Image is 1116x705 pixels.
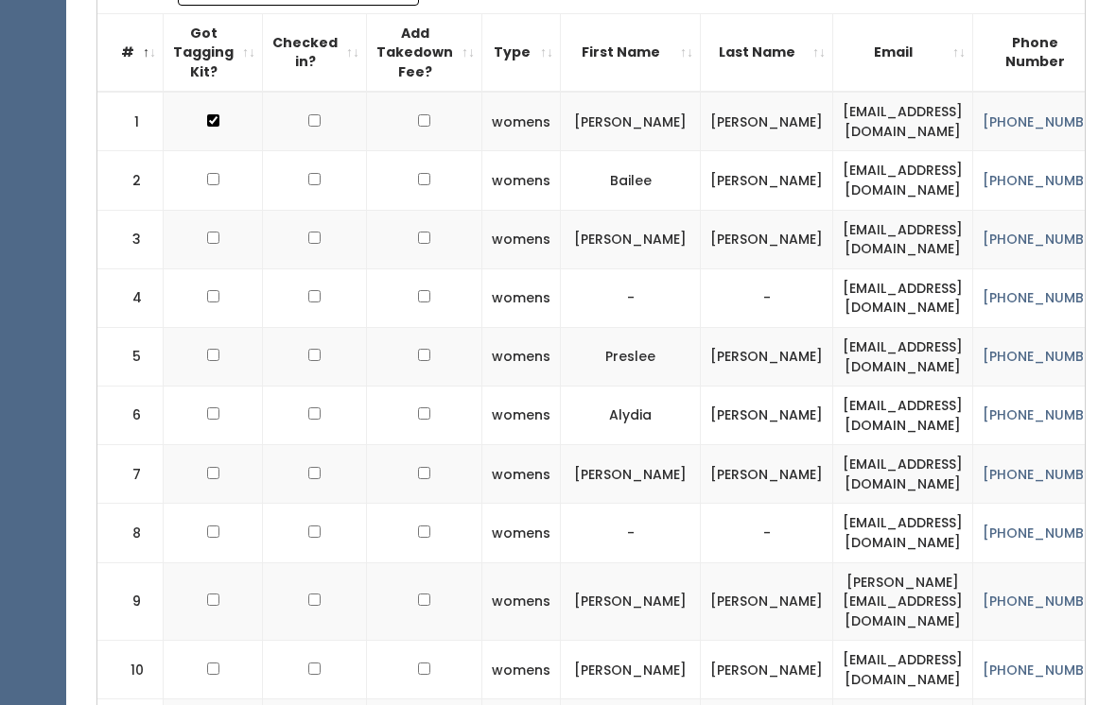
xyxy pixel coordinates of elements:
[263,13,367,92] th: Checked in?: activate to sort column ascending
[561,210,701,268] td: [PERSON_NAME]
[833,445,973,504] td: [EMAIL_ADDRESS][DOMAIN_NAME]
[482,641,561,699] td: womens
[701,504,833,562] td: -
[701,13,833,92] th: Last Name: activate to sort column ascending
[97,504,164,562] td: 8
[367,13,482,92] th: Add Takedown Fee?: activate to sort column ascending
[482,92,561,151] td: womens
[97,327,164,386] td: 5
[833,268,973,327] td: [EMAIL_ADDRESS][DOMAIN_NAME]
[561,641,701,699] td: [PERSON_NAME]
[561,562,701,641] td: [PERSON_NAME]
[482,562,561,641] td: womens
[561,327,701,386] td: Preslee
[97,13,164,92] th: #: activate to sort column descending
[833,13,973,92] th: Email: activate to sort column ascending
[97,445,164,504] td: 7
[97,268,164,327] td: 4
[482,13,561,92] th: Type: activate to sort column ascending
[833,562,973,641] td: [PERSON_NAME][EMAIL_ADDRESS][DOMAIN_NAME]
[983,112,1106,131] a: [PHONE_NUMBER]
[701,327,833,386] td: [PERSON_NAME]
[97,387,164,445] td: 6
[983,524,1106,542] a: [PHONE_NUMBER]
[701,268,833,327] td: -
[482,151,561,210] td: womens
[97,210,164,268] td: 3
[482,445,561,504] td: womens
[97,562,164,641] td: 9
[983,347,1106,366] a: [PHONE_NUMBER]
[983,171,1106,190] a: [PHONE_NUMBER]
[97,92,164,151] td: 1
[701,641,833,699] td: [PERSON_NAME]
[482,387,561,445] td: womens
[833,210,973,268] td: [EMAIL_ADDRESS][DOMAIN_NAME]
[164,13,263,92] th: Got Tagging Kit?: activate to sort column ascending
[701,151,833,210] td: [PERSON_NAME]
[701,445,833,504] td: [PERSON_NAME]
[833,387,973,445] td: [EMAIL_ADDRESS][DOMAIN_NAME]
[983,592,1106,610] a: [PHONE_NUMBER]
[701,92,833,151] td: [PERSON_NAME]
[482,504,561,562] td: womens
[983,465,1106,484] a: [PHONE_NUMBER]
[973,13,1116,92] th: Phone Number: activate to sort column ascending
[833,151,973,210] td: [EMAIL_ADDRESS][DOMAIN_NAME]
[833,504,973,562] td: [EMAIL_ADDRESS][DOMAIN_NAME]
[561,92,701,151] td: [PERSON_NAME]
[561,504,701,562] td: -
[561,268,701,327] td: -
[983,661,1106,679] a: [PHONE_NUMBER]
[833,327,973,386] td: [EMAIL_ADDRESS][DOMAIN_NAME]
[97,151,164,210] td: 2
[983,405,1106,424] a: [PHONE_NUMBER]
[983,288,1106,307] a: [PHONE_NUMBER]
[983,230,1106,249] a: [PHONE_NUMBER]
[833,641,973,699] td: [EMAIL_ADDRESS][DOMAIN_NAME]
[561,13,701,92] th: First Name: activate to sort column ascending
[701,210,833,268] td: [PERSON_NAME]
[561,151,701,210] td: Bailee
[482,327,561,386] td: womens
[97,641,164,699] td: 10
[482,210,561,268] td: womens
[482,268,561,327] td: womens
[701,387,833,445] td: [PERSON_NAME]
[561,387,701,445] td: Alydia
[701,562,833,641] td: [PERSON_NAME]
[561,445,701,504] td: [PERSON_NAME]
[833,92,973,151] td: [EMAIL_ADDRESS][DOMAIN_NAME]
